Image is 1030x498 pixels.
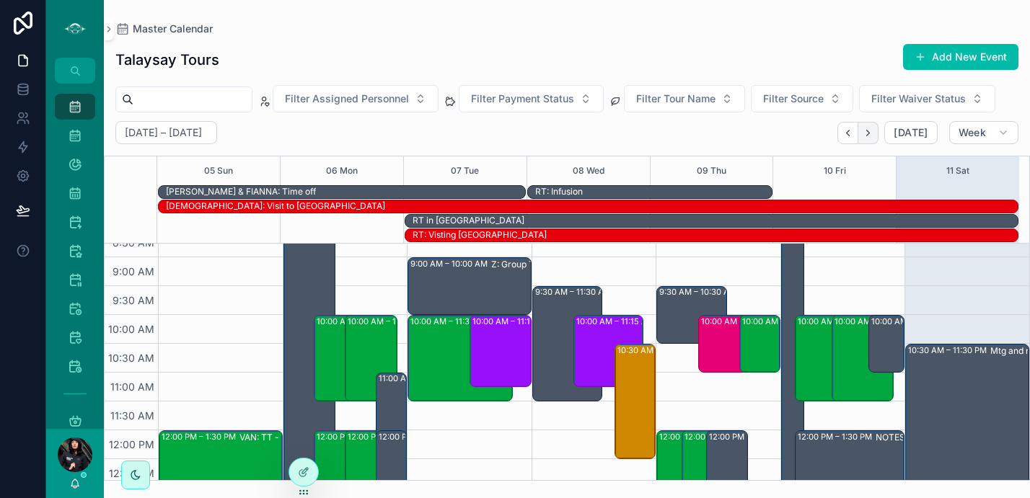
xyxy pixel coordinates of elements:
button: 05 Sun [204,156,233,185]
div: 12:00 PM – 1:30 PM [659,431,737,443]
button: Back [837,122,858,144]
div: [PERSON_NAME] & FIANNA: Time off [166,186,316,197]
div: 11:00 AM – 12:30 PM [377,373,406,458]
h2: [DATE] – [DATE] [125,125,202,140]
span: 12:30 PM [105,467,158,479]
button: 06 Mon [326,156,358,185]
div: 10:00 AM – 11:30 AM [796,316,856,401]
div: 9:30 AM – 10:30 AM [657,287,726,343]
div: 10:00 AM – 11:15 AM [576,316,658,327]
button: Select Button [751,85,853,112]
span: Filter Tour Name [636,92,716,106]
span: Master Calendar [133,22,213,36]
div: 9:30 AM – 11:30 AM [533,287,602,401]
button: 11 Sat [946,156,969,185]
span: [DATE] [894,126,928,139]
div: BLYTHE & FIANNA: Time off [166,185,316,198]
a: Master Calendar [115,22,213,36]
div: 9:30 AM – 10:30 AM [659,286,740,298]
span: Filter Source [763,92,824,106]
div: RT: Visting [GEOGRAPHIC_DATA] [413,229,547,241]
div: 12:00 PM – 1:00 PM [709,431,787,443]
div: 12:00 PM – 1:00 PM [707,431,747,487]
button: 07 Tue [451,156,479,185]
div: Z: Group Tours (1) [PERSON_NAME], TW:WTRT-RHAD [491,259,611,270]
div: 9:00 AM – 10:00 AMZ: Group Tours (1) [PERSON_NAME], TW:WTRT-RHAD [408,258,531,314]
div: 10:30 AM – 11:30 PM [908,344,990,356]
div: 9:00 AM – 10:00 AM [410,258,491,270]
div: 10:00 AM – 11:00 AM [701,316,784,327]
div: [DEMOGRAPHIC_DATA]: Visit to [GEOGRAPHIC_DATA] [166,200,385,212]
span: 11:30 AM [107,409,158,422]
div: 12:00 PM – 1:00 PM [377,431,406,487]
div: 12:00 PM – 1:30 PM [348,431,426,443]
span: 12:00 PM [105,438,158,450]
span: Filter Payment Status [471,92,574,106]
div: 10:00 AM – 11:30 AM [832,316,893,401]
button: Select Button [859,85,995,112]
span: Week [959,126,986,139]
span: 8:30 AM [109,236,158,249]
div: 10:00 AM – 11:15 AM [470,316,531,386]
button: Select Button [273,85,439,112]
div: 10:00 AM – 11:30 AM [345,316,397,401]
div: NOTES (only) ON Meeting with [PERSON_NAME] - elders exercise program [876,432,982,443]
button: 09 Thu [697,156,726,185]
span: 10:30 AM [105,352,158,364]
div: 12:00 PM – 1:30 PM [317,431,395,443]
div: 9:30 AM – 11:30 AM [535,286,615,298]
div: 10:00 AM – 11:30 AM [410,316,493,327]
button: Select Button [624,85,745,112]
button: 08 Wed [573,156,604,185]
span: 10:00 AM [105,323,158,335]
div: 10:00 AM – 11:00 AM [742,316,825,327]
div: 12:00 PM – 1:30 PM [685,431,762,443]
div: 12:00 PM – 1:00 PM [379,431,457,443]
div: SHAE: Visit to Japan [166,200,385,213]
button: Week [949,121,1018,144]
div: 10:00 AM – 11:00 AM [699,316,767,372]
div: 12:00 PM – 1:30 PM [798,431,876,443]
h1: Talaysay Tours [115,50,219,70]
button: [DATE] [884,121,937,144]
div: RT: Visting England [413,228,547,241]
div: 10:00 AM – 11:15 AM [472,316,554,327]
button: Select Button [459,85,604,112]
div: VAN: TT - [PERSON_NAME] (3) [PERSON_NAME], TW:MXQH-NNZG [239,432,359,443]
div: RT: Infusion [535,185,583,198]
div: 10:00 AM – 11:30 AM [835,316,917,327]
button: 10 Fri [824,156,846,185]
div: 10:00 AM – 11:15 AM [574,316,643,386]
div: 10:00 AM – 11:00 AM [740,316,780,372]
div: 10:00 AM – 11:30 AMVAN: TT - [PERSON_NAME] (13) [PERSON_NAME], TW:XTTZ-FXTV [408,316,512,401]
div: 10:00 AM – 11:00 AM [869,316,904,372]
button: Next [858,122,879,144]
div: RT in UK [413,214,524,227]
span: Filter Assigned Personnel [285,92,409,106]
span: Filter Waiver Status [871,92,966,106]
span: 9:30 AM [109,294,158,306]
div: 12:00 PM – 1:30 PM [162,431,239,443]
span: 9:00 AM [109,265,158,277]
div: 10:00 AM – 11:30 AM [317,316,400,327]
div: 10:30 AM – 12:30 PM [617,344,701,356]
button: Add New Event [903,44,1018,70]
img: App logo [63,17,87,40]
div: RT in [GEOGRAPHIC_DATA] [413,215,524,226]
div: RT: Infusion [535,186,583,197]
div: scrollable content [46,84,104,429]
div: 10:00 AM – 11:30 AM [348,316,431,327]
span: 11:00 AM [107,381,158,393]
div: 10:00 AM – 11:00 AM [871,316,954,327]
div: 10:00 AM – 11:30 AM [798,316,881,327]
div: 10:00 AM – 11:30 AM [314,316,366,401]
div: 11:00 AM – 12:30 PM [379,373,461,384]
